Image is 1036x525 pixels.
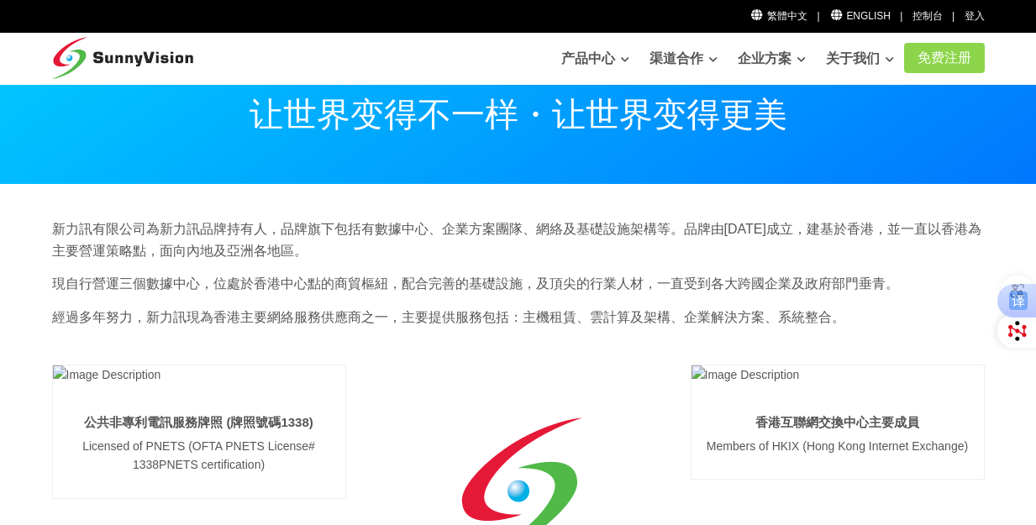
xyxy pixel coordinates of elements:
[561,42,629,76] a: 产品中心
[829,10,891,22] a: English
[84,415,313,429] a: 公共非專利電訊服務牌照 (牌照號碼1338)
[817,8,819,24] li: |
[703,437,972,455] p: Members of HKIX (Hong Kong Internet Exchange)
[53,365,161,384] img: Image Description
[755,415,919,429] a: 香港互聯網交換中心主要成員
[826,42,894,76] a: 关于我们
[52,218,985,261] p: 新力訊有限公司為新力訊品牌持有人，品牌旗下包括有數據中心、企業方案團隊、網絡及基礎設施架構等。品牌由[DATE]成立，建基於香港，並一直以香港為主要營運策略點，面向內地及亞洲各地區。
[750,10,808,22] a: 繁體中文
[692,365,800,384] img: Image Description
[52,273,985,295] p: 現自行營運三個數據中心，位處於香港中心點的商貿樞紐，配合完善的基礎設施，及頂尖的行業人材，一直受到各大跨國企業及政府部門垂青。
[965,10,985,22] a: 登入
[912,10,943,22] a: 控制台
[900,8,902,24] li: |
[649,42,718,76] a: 渠道合作
[952,8,954,24] li: |
[738,42,806,76] a: 企业方案
[52,97,985,131] p: 让世界变得不一样・让世界变得更美
[52,307,985,328] p: 經過多年努力，新力訊現為香港主要網絡服務供應商之一，主要提供服務包括：主機租賃、雲計算及架構、企業解決方案、系統整合。
[65,437,334,475] p: Licensed of PNETS (OFTA PNETS License# 1338PNETS certification)
[904,43,985,73] a: 免费注册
